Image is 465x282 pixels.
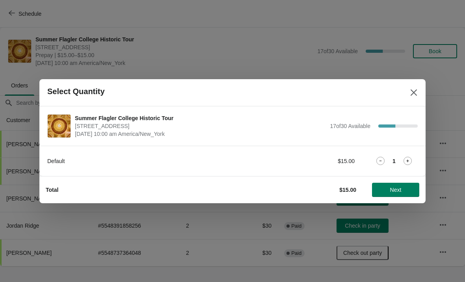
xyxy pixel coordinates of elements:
span: Summer Flagler College Historic Tour [75,114,326,122]
span: Next [390,187,402,193]
strong: 1 [392,157,396,165]
span: [STREET_ADDRESS] [75,122,326,130]
span: 17 of 30 Available [330,123,370,129]
span: [DATE] 10:00 am America/New_York [75,130,326,138]
button: Close [407,85,421,100]
div: $15.00 [282,157,355,165]
button: Next [372,183,419,197]
div: Default [47,157,266,165]
h2: Select Quantity [47,87,105,96]
strong: Total [46,187,58,193]
strong: $15.00 [339,187,356,193]
img: Summer Flagler College Historic Tour | 74 King Street, St. Augustine, FL, USA | August 31 | 10:00... [48,115,71,137]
